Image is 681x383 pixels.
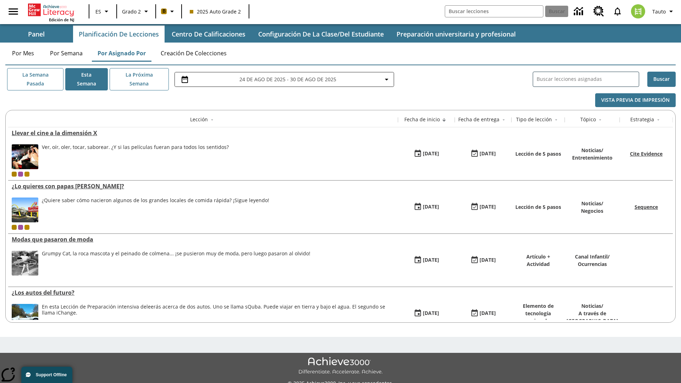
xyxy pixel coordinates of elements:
button: Centro de calificaciones [166,26,251,43]
a: ¿Los autos del futuro? , Lecciones [12,289,394,296]
button: Abrir el menú lateral [3,1,24,22]
div: [DATE] [480,149,496,158]
span: B [162,7,166,16]
div: OL 2025 Auto Grade 3 [18,225,23,230]
span: Edición de NJ [49,17,74,22]
p: Ocurrencias [575,260,610,268]
div: Fecha de inicio [404,116,440,123]
p: Artículo + Actividad [515,253,561,268]
div: Grumpy Cat, la roca mascota y el peinado de colmena... ¡se pusieron muy de moda, pero luego pasar... [42,251,310,257]
div: Ver, oír, oler, tocar, saborear. ¿Y si las películas fueran para todos los sentidos? [42,144,229,150]
button: Sort [654,116,663,124]
p: Noticias / [581,200,603,207]
button: Perfil/Configuración [649,5,678,18]
span: Tauto [652,8,666,15]
button: Por semana [44,45,88,62]
div: New 2025 class [24,225,29,230]
button: 07/01/25: Primer día en que estuvo disponible la lección [411,307,442,320]
button: Preparación universitaria y profesional [391,26,521,43]
div: ¿Quiere saber cómo nacieron algunos de los grandes locales de comida rápida? ¡Sigue leyendo! [42,198,269,204]
div: ¿Los autos del futuro? [12,289,394,296]
a: Sequence [635,204,658,210]
div: [DATE] [423,256,439,265]
button: 06/30/26: Último día en que podrá accederse la lección [468,254,498,267]
div: Fecha de entrega [458,116,499,123]
p: Lección de 5 pasos [515,203,561,211]
div: [DATE] [423,149,439,158]
button: Sort [499,116,508,124]
div: [DATE] [480,309,496,318]
button: Boost El color de la clase es anaranjado claro. Cambiar el color de la clase. [158,5,179,18]
div: Llevar el cine a la dimensión X [12,129,394,137]
a: Cite Evidence [630,150,663,157]
div: Portada [28,2,74,22]
button: Creación de colecciones [155,45,232,62]
div: Tipo de lección [516,116,552,123]
button: Por asignado por [92,45,151,62]
div: En esta Lección de Preparación intensiva de [42,304,394,316]
div: Tópico [580,116,596,123]
button: 08/01/26: Último día en que podrá accederse la lección [468,307,498,320]
div: OL 2025 Auto Grade 3 [18,172,23,177]
button: Sort [208,116,216,124]
svg: Collapse Date Range Filter [382,75,391,84]
input: Buscar campo [445,6,543,17]
button: La próxima semana [110,68,169,90]
div: En esta Lección de Preparación intensiva de leerás acerca de dos autos. Uno se llama sQuba. Puede... [42,304,394,329]
span: Grado 2 [122,8,141,15]
span: 24 de ago de 2025 - 30 de ago de 2025 [239,76,336,83]
p: Negocios [581,207,603,215]
p: Entretenimiento [572,154,613,161]
span: Support Offline [36,372,67,377]
div: Modas que pasaron de moda [12,235,394,243]
div: Lección [190,116,208,123]
button: Sort [596,116,604,124]
button: 08/18/25: Primer día en que estuvo disponible la lección [411,147,442,161]
a: Portada [28,3,74,17]
a: Centro de recursos, Se abrirá en una pestaña nueva. [589,2,608,21]
div: New 2025 class [24,172,29,177]
p: Lección de 5 pasos [515,150,561,157]
testabrev: leerás acerca de dos autos. Uno se llama sQuba. Puede viajar en tierra y bajo el agua. El segundo... [42,303,385,316]
img: Un automóvil de alta tecnología flotando en el agua. [12,304,38,329]
p: Canal Infantil / [575,253,610,260]
button: Panel [1,26,72,43]
div: Grumpy Cat, la roca mascota y el peinado de colmena... ¡se pusieron muy de moda, pero luego pasar... [42,251,310,276]
div: [DATE] [423,202,439,211]
button: Esta semana [65,68,108,90]
div: [DATE] [423,309,439,318]
p: A través de [GEOGRAPHIC_DATA] [566,310,618,324]
img: Achieve3000 Differentiate Accelerate Achieve [298,357,383,375]
p: Noticias / [566,302,618,310]
a: Centro de información [570,2,589,21]
button: 07/19/25: Primer día en que estuvo disponible la lección [411,254,442,267]
button: Por mes [5,45,41,62]
button: Escoja un nuevo avatar [627,2,649,21]
img: Uno de los primeros locales de McDonald's, con el icónico letrero rojo y los arcos amarillos. [12,198,38,222]
button: Seleccione el intervalo de fechas opción del menú [178,75,391,84]
div: Clase actual [12,225,17,230]
p: Noticias / [572,146,613,154]
a: Llevar el cine a la dimensión X, Lecciones [12,129,394,137]
span: ES [95,8,101,15]
div: [DATE] [480,202,496,211]
button: Sort [440,116,448,124]
div: Ver, oír, oler, tocar, saborear. ¿Y si las películas fueran para todos los sentidos? [42,144,229,169]
div: ¿Lo quieres con papas fritas? [12,182,394,190]
img: El panel situado frente a los asientos rocía con agua nebulizada al feliz público en un cine equi... [12,144,38,169]
button: Planificación de lecciones [73,26,165,43]
button: Configuración de la clase/del estudiante [253,26,389,43]
input: Buscar lecciones asignadas [537,74,639,84]
img: foto en blanco y negro de una chica haciendo girar unos hula-hulas en la década de 1950 [12,251,38,276]
div: Clase actual [12,172,17,177]
button: La semana pasada [7,68,63,90]
button: Lenguaje: ES, Selecciona un idioma [92,5,114,18]
button: Support Offline [21,367,72,383]
img: avatar image [631,4,645,18]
